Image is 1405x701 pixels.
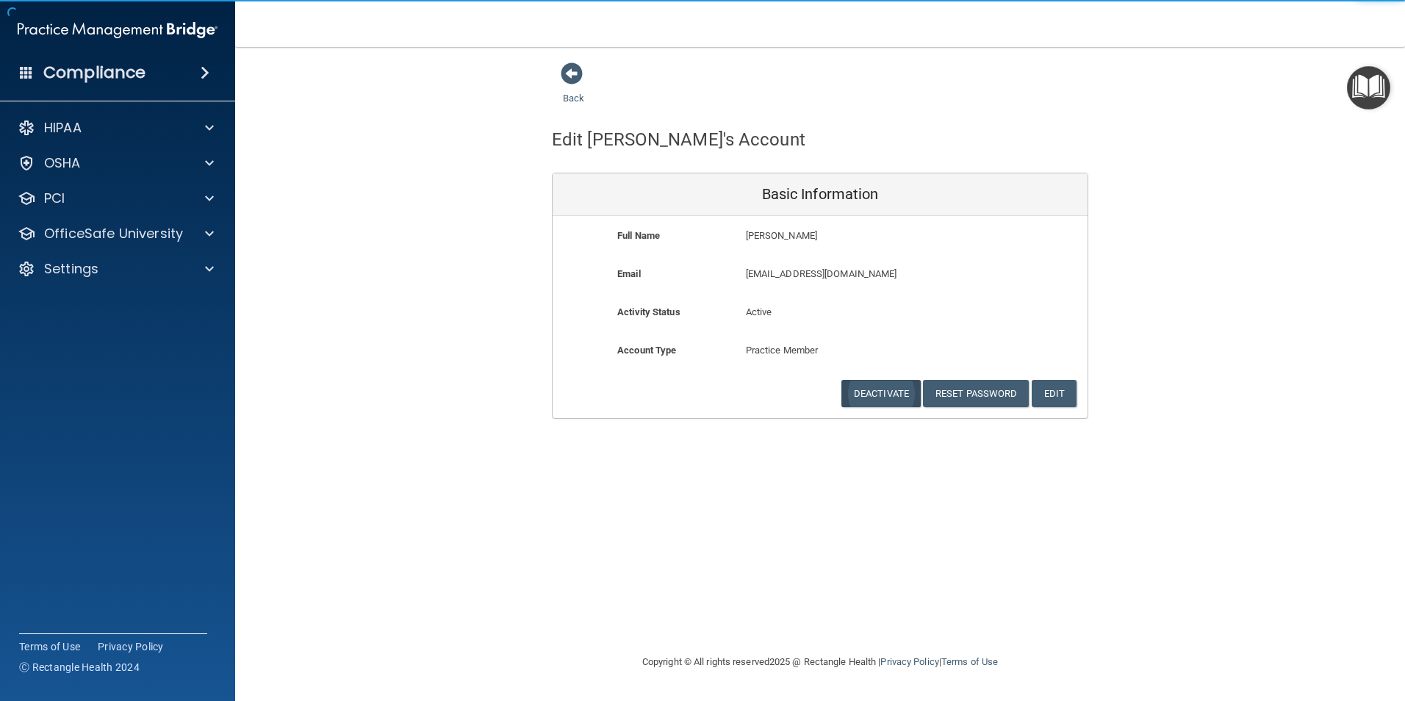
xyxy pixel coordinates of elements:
[880,656,938,667] a: Privacy Policy
[18,225,214,242] a: OfficeSafe University
[941,656,998,667] a: Terms of Use
[19,660,140,675] span: Ⓒ Rectangle Health 2024
[746,303,895,321] p: Active
[18,119,214,137] a: HIPAA
[44,190,65,207] p: PCI
[98,639,164,654] a: Privacy Policy
[1347,66,1390,109] button: Open Resource Center
[44,154,81,172] p: OSHA
[1151,597,1387,655] iframe: Drift Widget Chat Controller
[563,75,584,104] a: Back
[746,265,980,283] p: [EMAIL_ADDRESS][DOMAIN_NAME]
[746,227,980,245] p: [PERSON_NAME]
[18,15,218,45] img: PMB logo
[18,190,214,207] a: PCI
[552,130,805,149] h4: Edit [PERSON_NAME]'s Account
[43,62,145,83] h4: Compliance
[923,380,1029,407] button: Reset Password
[44,119,82,137] p: HIPAA
[18,260,214,278] a: Settings
[19,639,80,654] a: Terms of Use
[1032,380,1077,407] button: Edit
[617,306,680,317] b: Activity Status
[617,268,641,279] b: Email
[44,260,98,278] p: Settings
[552,639,1088,686] div: Copyright © All rights reserved 2025 @ Rectangle Health | |
[617,345,676,356] b: Account Type
[553,173,1088,216] div: Basic Information
[746,342,895,359] p: Practice Member
[18,154,214,172] a: OSHA
[617,230,660,241] b: Full Name
[841,380,921,407] button: Deactivate
[44,225,183,242] p: OfficeSafe University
